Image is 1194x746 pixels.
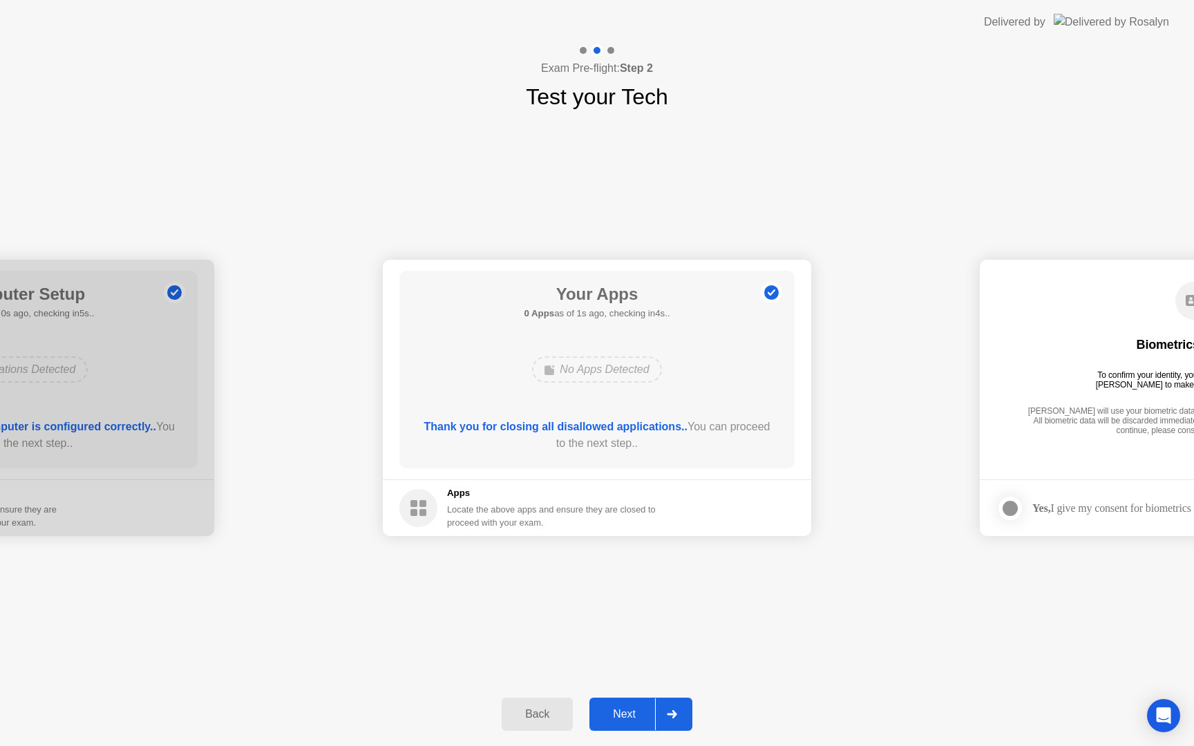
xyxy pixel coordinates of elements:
h1: Your Apps [524,282,670,307]
strong: Yes, [1032,502,1050,514]
h5: Apps [447,486,656,500]
div: Open Intercom Messenger [1147,699,1180,732]
div: Delivered by [984,14,1045,30]
button: Next [589,698,692,731]
h4: Exam Pre-flight: [541,60,653,77]
h5: as of 1s ago, checking in4s.. [524,307,670,321]
b: Thank you for closing all disallowed applications.. [424,421,688,432]
button: Back [502,698,573,731]
div: Locate the above apps and ensure they are closed to proceed with your exam. [447,503,656,529]
div: Next [594,708,655,720]
div: Back [506,708,569,720]
b: Step 2 [620,62,653,74]
h1: Test your Tech [526,80,668,113]
div: No Apps Detected [532,356,661,383]
img: Delivered by Rosalyn [1054,14,1169,30]
div: You can proceed to the next step.. [419,419,775,452]
b: 0 Apps [524,308,554,318]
